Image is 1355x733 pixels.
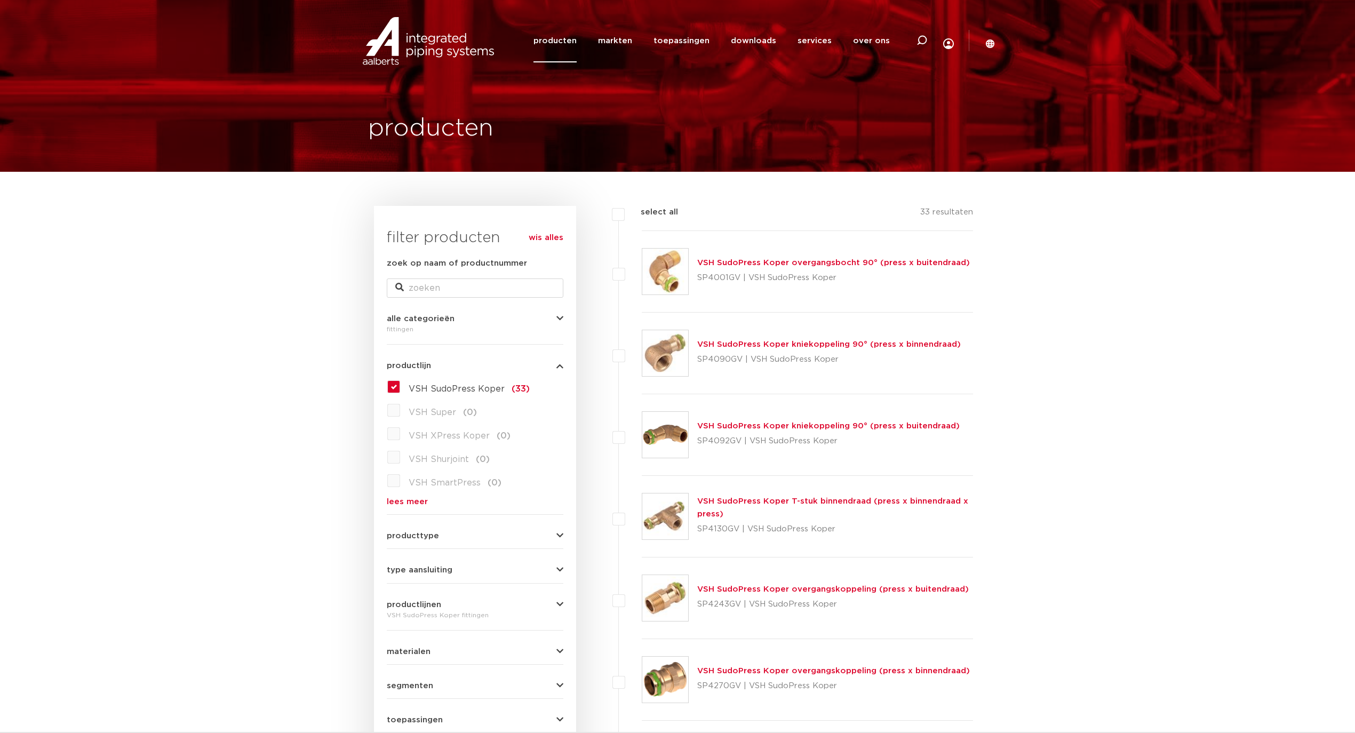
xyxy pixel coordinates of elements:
button: producttype [387,532,563,540]
p: SP4092GV | VSH SudoPress Koper [697,433,960,450]
p: 33 resultaten [920,206,973,222]
span: producttype [387,532,439,540]
a: producten [533,19,577,62]
span: segmenten [387,682,433,690]
a: wis alles [529,232,563,244]
span: productlijnen [387,601,441,609]
a: lees meer [387,498,563,506]
input: zoeken [387,278,563,298]
span: productlijn [387,362,431,370]
span: type aansluiting [387,566,452,574]
button: productlijnen [387,601,563,609]
h3: filter producten [387,227,563,249]
button: type aansluiting [387,566,563,574]
a: VSH SudoPress Koper overgangskoppeling (press x buitendraad) [697,585,969,593]
span: VSH XPress Koper [409,432,490,440]
p: SP4090GV | VSH SudoPress Koper [697,351,961,368]
img: Thumbnail for VSH SudoPress Koper T-stuk binnendraad (press x binnendraad x press) [642,493,688,539]
span: VSH Super [409,408,456,417]
label: zoek op naam of productnummer [387,257,527,270]
span: (0) [497,432,511,440]
p: SP4001GV | VSH SudoPress Koper [697,269,970,286]
a: VSH SudoPress Koper T-stuk binnendraad (press x binnendraad x press) [697,497,968,518]
span: materialen [387,648,431,656]
span: VSH SudoPress Koper [409,385,505,393]
div: VSH SudoPress Koper fittingen [387,609,563,622]
span: toepassingen [387,716,443,724]
img: Thumbnail for VSH SudoPress Koper overgangskoppeling (press x buitendraad) [642,575,688,621]
button: toepassingen [387,716,563,724]
h1: producten [368,111,493,146]
div: fittingen [387,323,563,336]
span: (0) [463,408,477,417]
a: services [798,19,832,62]
span: alle categorieën [387,315,455,323]
span: (33) [512,385,530,393]
a: markten [598,19,632,62]
button: alle categorieën [387,315,563,323]
img: Thumbnail for VSH SudoPress Koper kniekoppeling 90° (press x buitendraad) [642,412,688,458]
span: (0) [488,479,501,487]
button: productlijn [387,362,563,370]
a: VSH SudoPress Koper kniekoppeling 90° (press x binnendraad) [697,340,961,348]
p: SP4130GV | VSH SudoPress Koper [697,521,973,538]
a: toepassingen [653,19,710,62]
a: VSH SudoPress Koper kniekoppeling 90° (press x buitendraad) [697,422,960,430]
a: downloads [731,19,776,62]
button: segmenten [387,682,563,690]
span: VSH SmartPress [409,479,481,487]
span: VSH Shurjoint [409,455,469,464]
button: materialen [387,648,563,656]
p: SP4243GV | VSH SudoPress Koper [697,596,969,613]
a: over ons [853,19,890,62]
img: Thumbnail for VSH SudoPress Koper overgangsbocht 90° (press x buitendraad) [642,249,688,294]
img: Thumbnail for VSH SudoPress Koper overgangskoppeling (press x binnendraad) [642,657,688,703]
a: VSH SudoPress Koper overgangskoppeling (press x binnendraad) [697,667,970,675]
img: Thumbnail for VSH SudoPress Koper kniekoppeling 90° (press x binnendraad) [642,330,688,376]
span: (0) [476,455,490,464]
a: VSH SudoPress Koper overgangsbocht 90° (press x buitendraad) [697,259,970,267]
p: SP4270GV | VSH SudoPress Koper [697,678,970,695]
nav: Menu [533,19,890,62]
label: select all [625,206,678,219]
